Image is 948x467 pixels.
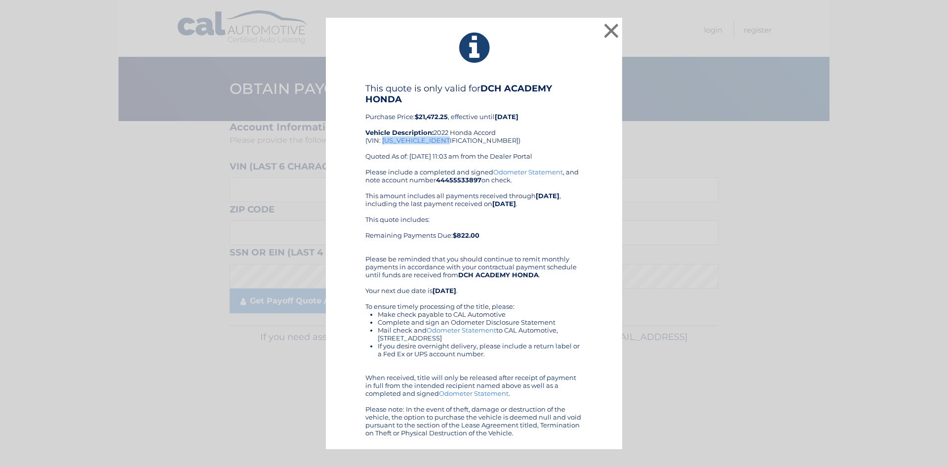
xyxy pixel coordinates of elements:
[458,271,539,279] b: DCH ACADEMY HONDA
[365,168,583,437] div: Please include a completed and signed , and note account number on check. This amount includes al...
[493,168,563,176] a: Odometer Statement
[415,113,448,121] b: $21,472.25
[378,318,583,326] li: Complete and sign an Odometer Disclosure Statement
[365,215,583,247] div: This quote includes: Remaining Payments Due:
[601,21,621,41] button: ×
[427,326,496,334] a: Odometer Statement
[378,342,583,358] li: If you desire overnight delivery, please include a return label or a Fed Ex or UPS account number.
[536,192,559,200] b: [DATE]
[378,326,583,342] li: Mail check and to CAL Automotive, [STREET_ADDRESS]
[436,176,481,184] b: 44455533897
[495,113,518,121] b: [DATE]
[439,389,509,397] a: Odometer Statement
[365,83,583,168] div: Purchase Price: , effective until 2022 Honda Accord (VIN: [US_VEHICLE_IDENTIFICATION_NUMBER]) Quo...
[365,83,583,105] h4: This quote is only valid for
[453,231,479,239] b: $822.00
[378,310,583,318] li: Make check payable to CAL Automotive
[433,287,456,295] b: [DATE]
[365,83,552,105] b: DCH ACADEMY HONDA
[492,200,516,208] b: [DATE]
[365,128,434,136] strong: Vehicle Description:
